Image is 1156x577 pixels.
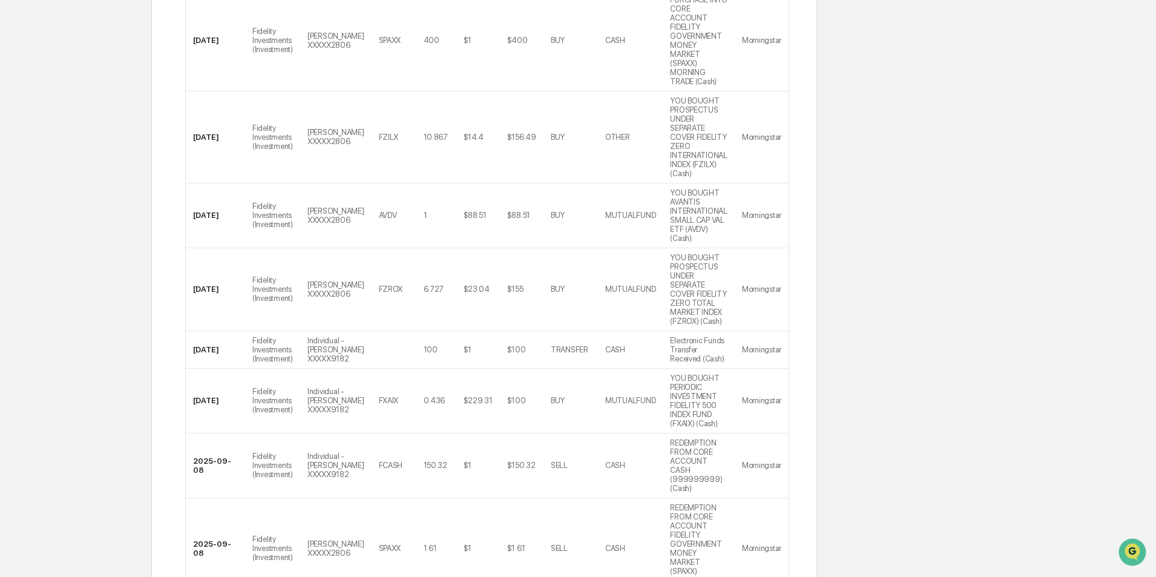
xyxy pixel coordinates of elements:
[507,544,525,553] div: $1.61
[186,331,245,369] td: [DATE]
[424,544,437,553] div: 1.61
[424,396,445,405] div: 0.436
[605,211,655,220] div: MUTUALFUND
[186,434,245,498] td: 2025-09-08
[605,36,625,45] div: CASH
[300,434,372,498] td: Individual - [PERSON_NAME] XXXXX9182
[252,275,293,303] div: Fidelity Investments (Investment)
[605,544,625,553] div: CASH
[24,153,78,165] span: Preclearance
[424,345,438,354] div: 100
[24,176,76,188] span: Data Lookup
[186,369,245,434] td: [DATE]
[551,211,565,220] div: BUY
[605,461,625,470] div: CASH
[83,148,155,170] a: 🗄️Attestations
[41,93,199,105] div: Start new chat
[252,452,293,479] div: Fidelity Investments (Investment)
[551,461,568,470] div: SELL
[670,253,727,326] div: YOU BOUGHT PROSPECTUS UNDER SEPARATE COVER FIDELITY ZERO TOTAL MARKET INDEX (FZROX) (Cash)
[7,148,83,170] a: 🖐️Preclearance
[206,96,220,111] button: Start new chat
[507,396,526,405] div: $100
[464,285,490,294] div: $23.04
[670,188,727,243] div: YOU BOUGHT AVANTIS INTERNATIONAL SMALL CAP VAL ETF (AVDV) (Cash)
[379,544,401,553] div: SPAXX
[424,36,439,45] div: 400
[670,438,727,493] div: REDEMPTION FROM CORE ACCOUNT CASH (999999999) (Cash)
[12,177,22,186] div: 🔎
[551,285,565,294] div: BUY
[379,461,403,470] div: FCASH
[507,285,524,294] div: $155
[379,285,403,294] div: FZROX
[252,387,293,414] div: Fidelity Investments (Investment)
[300,183,372,248] td: [PERSON_NAME] XXXXX2806
[605,396,655,405] div: MUTUALFUND
[464,133,484,142] div: $14.4
[551,544,568,553] div: SELL
[252,202,293,229] div: Fidelity Investments (Investment)
[605,133,630,142] div: OTHER
[41,105,153,114] div: We're available if you need us!
[7,171,81,193] a: 🔎Data Lookup
[300,331,372,369] td: Individual - [PERSON_NAME] XXXXX9182
[551,345,588,354] div: TRANSFER
[670,374,727,428] div: YOU BOUGHT PERIODIC INVESTMENT FIDELITY 500 INDEX FUND (FXAIX) (Cash)
[379,36,401,45] div: SPAXX
[551,396,565,405] div: BUY
[85,205,146,214] a: Powered byPylon
[735,331,789,369] td: Morningstar
[670,336,727,363] div: Electronic Funds Transfer Received (Cash)
[735,91,789,183] td: Morningstar
[507,345,526,354] div: $100
[12,154,22,163] div: 🖐️
[379,211,397,220] div: AVDV
[252,27,293,54] div: Fidelity Investments (Investment)
[424,133,448,142] div: 10.867
[551,133,565,142] div: BUY
[300,369,372,434] td: Individual - [PERSON_NAME] XXXXX9182
[252,535,293,562] div: Fidelity Investments (Investment)
[735,248,789,331] td: Morningstar
[551,36,565,45] div: BUY
[464,36,471,45] div: $1
[379,133,399,142] div: FZILX
[605,345,625,354] div: CASH
[507,133,536,142] div: $156.49
[100,153,150,165] span: Attestations
[1117,537,1150,570] iframe: Open customer support
[252,336,293,363] div: Fidelity Investments (Investment)
[12,93,34,114] img: 1746055101610-c473b297-6a78-478c-a979-82029cc54cd1
[507,461,536,470] div: $150.32
[464,396,493,405] div: $229.31
[300,91,372,183] td: [PERSON_NAME] XXXXX2806
[670,96,727,178] div: YOU BOUGHT PROSPECTUS UNDER SEPARATE COVER FIDELITY ZERO INTERNATIONAL INDEX (FZILX) (Cash)
[186,248,245,331] td: [DATE]
[464,544,471,553] div: $1
[186,91,245,183] td: [DATE]
[464,461,471,470] div: $1
[735,183,789,248] td: Morningstar
[300,248,372,331] td: [PERSON_NAME] XXXXX2806
[424,461,447,470] div: 150.32
[464,345,471,354] div: $1
[379,396,399,405] div: FXAIX
[120,205,146,214] span: Pylon
[735,369,789,434] td: Morningstar
[507,36,528,45] div: $400
[252,124,293,151] div: Fidelity Investments (Investment)
[605,285,655,294] div: MUTUALFUND
[424,211,427,220] div: 1
[88,154,97,163] div: 🗄️
[464,211,487,220] div: $88.51
[12,25,220,45] p: How can we help?
[735,434,789,498] td: Morningstar
[186,183,245,248] td: [DATE]
[424,285,444,294] div: 6.727
[507,211,530,220] div: $88.51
